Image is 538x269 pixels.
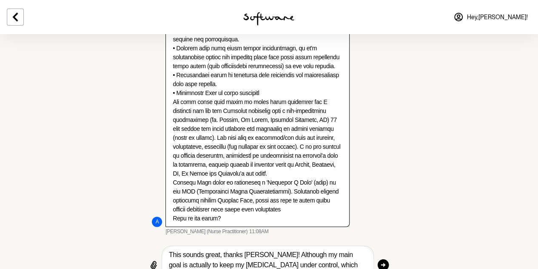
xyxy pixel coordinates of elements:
time: 2025-08-12T03:08:32.548Z [249,229,268,235]
span: Hey, [PERSON_NAME] ! [467,14,528,21]
div: Annie Butler (Nurse Practitioner) [152,217,162,227]
img: software logo [243,12,294,26]
a: Hey,[PERSON_NAME]! [448,7,533,27]
div: A [152,217,162,227]
span: [PERSON_NAME] (Nurse Practitioner) [165,229,247,235]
